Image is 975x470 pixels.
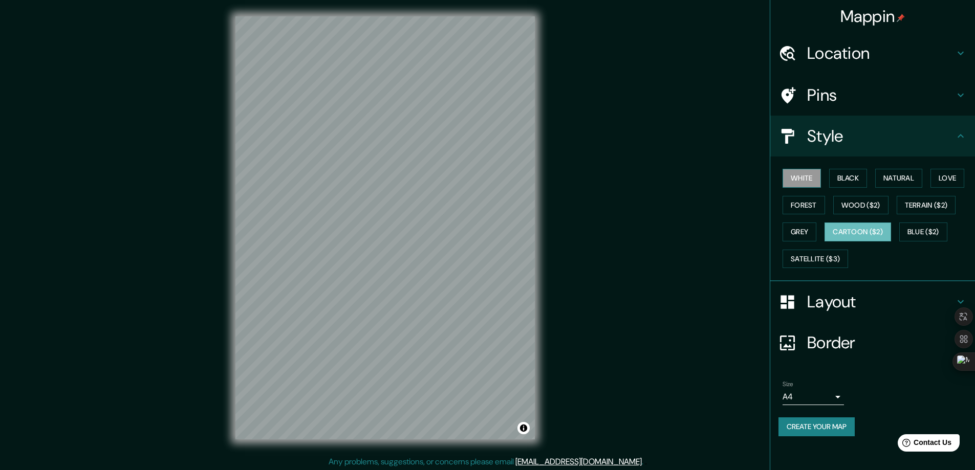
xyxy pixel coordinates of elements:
[783,169,821,188] button: White
[875,169,922,188] button: Natural
[770,322,975,363] div: Border
[930,169,964,188] button: Love
[825,222,891,241] button: Cartoon ($2)
[643,456,645,468] div: .
[783,222,816,241] button: Grey
[783,250,848,268] button: Satellite ($3)
[897,196,956,215] button: Terrain ($2)
[645,456,647,468] div: .
[840,6,905,27] h4: Mappin
[807,43,955,63] h4: Location
[770,33,975,74] div: Location
[770,281,975,322] div: Layout
[884,430,964,459] iframe: Help widget launcher
[807,292,955,312] h4: Layout
[329,456,643,468] p: Any problems, suggestions, or concerns please email .
[783,380,793,389] label: Size
[783,389,844,405] div: A4
[517,422,530,434] button: Toggle attribution
[807,126,955,146] h4: Style
[235,16,535,439] canvas: Map
[899,222,947,241] button: Blue ($2)
[770,75,975,116] div: Pins
[515,456,642,467] a: [EMAIL_ADDRESS][DOMAIN_NAME]
[829,169,868,188] button: Black
[770,116,975,156] div: Style
[783,196,825,215] button: Forest
[807,85,955,105] h4: Pins
[897,14,905,22] img: pin-icon.png
[807,332,955,353] h4: Border
[833,196,889,215] button: Wood ($2)
[778,417,855,436] button: Create your map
